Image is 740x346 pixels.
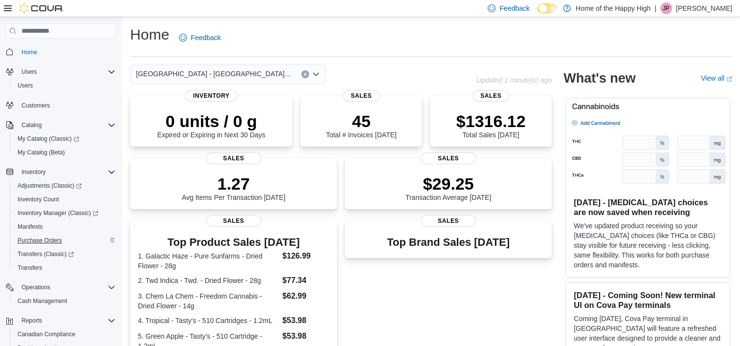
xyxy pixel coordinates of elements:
a: Canadian Compliance [14,328,79,340]
span: Inventory Count [14,194,115,205]
span: Reports [18,315,115,326]
span: Canadian Compliance [18,330,75,338]
div: Total # Invoices [DATE] [326,111,396,139]
button: Inventory Count [10,193,119,206]
h3: [DATE] - [MEDICAL_DATA] choices are now saved when receiving [574,197,722,217]
div: Avg Items Per Transaction [DATE] [182,174,286,201]
span: Transfers [14,262,115,274]
span: Home [22,48,37,56]
dt: 2. Twd Indica - Twd. - Dried Flower - 28g [138,276,278,285]
span: Purchase Orders [18,237,62,244]
a: Transfers (Classic) [14,248,78,260]
a: My Catalog (Classic) [10,132,119,146]
button: My Catalog (Beta) [10,146,119,159]
span: Inventory Manager (Classic) [18,209,98,217]
button: Reports [18,315,46,326]
span: Cash Management [18,297,67,305]
p: 1.27 [182,174,286,194]
span: Inventory [22,168,45,176]
span: Operations [18,281,115,293]
span: Adjustments (Classic) [14,180,115,192]
p: 0 units / 0 g [157,111,266,131]
img: Cova [20,3,64,13]
p: | [654,2,656,14]
svg: External link [726,76,732,82]
a: Manifests [14,221,46,233]
span: Feedback [499,3,529,13]
span: [GEOGRAPHIC_DATA] - [GEOGRAPHIC_DATA] - Pop's Cannabis [136,68,292,80]
span: Sales [206,152,261,164]
div: Transaction Average [DATE] [405,174,492,201]
a: Adjustments (Classic) [10,179,119,193]
button: Operations [2,281,119,294]
dd: $62.99 [282,290,329,302]
a: Feedback [175,28,224,47]
span: Sales [421,215,476,227]
a: My Catalog (Beta) [14,147,69,158]
span: My Catalog (Classic) [18,135,79,143]
a: Home [18,46,41,58]
span: Transfers (Classic) [18,250,74,258]
a: Transfers [14,262,46,274]
div: Expired or Expiring in Next 30 Days [157,111,266,139]
span: Users [18,82,33,89]
dt: 3. Chem La Chem - Freedom Cannabis - Dried Flower - 14g [138,291,278,311]
dt: 1. Galactic Haze - Pure Sunfarms - Dried Flower - 28g [138,251,278,271]
p: $1316.12 [456,111,526,131]
a: Transfers (Classic) [10,247,119,261]
span: Operations [22,283,50,291]
a: Inventory Manager (Classic) [14,207,102,219]
button: Users [2,65,119,79]
span: Users [18,66,115,78]
button: Purchase Orders [10,234,119,247]
p: $29.25 [405,174,492,194]
button: Users [10,79,119,92]
button: Canadian Compliance [10,327,119,341]
button: Operations [18,281,54,293]
button: Customers [2,98,119,112]
dd: $53.98 [282,315,329,326]
h3: Top Brand Sales [DATE] [387,237,510,248]
span: Users [14,80,115,91]
button: Transfers [10,261,119,275]
span: My Catalog (Beta) [14,147,115,158]
dd: $53.98 [282,330,329,342]
a: Inventory Manager (Classic) [10,206,119,220]
span: Inventory [185,90,238,102]
button: Inventory [2,165,119,179]
span: Inventory Manager (Classic) [14,207,115,219]
p: [PERSON_NAME] [676,2,732,14]
a: Purchase Orders [14,235,66,246]
span: Catalog [22,121,42,129]
a: Users [14,80,37,91]
span: Transfers (Classic) [14,248,115,260]
p: Updated 1 minute(s) ago [476,76,552,84]
a: View allExternal link [701,74,732,82]
div: Total Sales [DATE] [456,111,526,139]
button: Cash Management [10,294,119,308]
button: Open list of options [312,70,320,78]
span: Catalog [18,119,115,131]
h3: Top Product Sales [DATE] [138,237,329,248]
span: Reports [22,317,42,324]
span: Manifests [14,221,115,233]
span: Sales [472,90,509,102]
span: My Catalog (Classic) [14,133,115,145]
a: Cash Management [14,295,71,307]
div: Jordan Prasad [660,2,672,14]
h1: Home [130,25,169,44]
span: Customers [18,99,115,111]
button: Catalog [2,118,119,132]
dd: $126.99 [282,250,329,262]
h2: What's new [563,70,635,86]
span: Customers [22,102,50,109]
button: Inventory [18,166,49,178]
dt: 4. Tropical - Tasty's - 510 Cartridges - 1.2mL [138,316,278,325]
span: Manifests [18,223,43,231]
p: 45 [326,111,396,131]
a: Adjustments (Classic) [14,180,86,192]
h3: [DATE] - Coming Soon! New terminal UI on Cova Pay terminals [574,290,722,310]
button: Home [2,44,119,59]
span: My Catalog (Beta) [18,149,65,156]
